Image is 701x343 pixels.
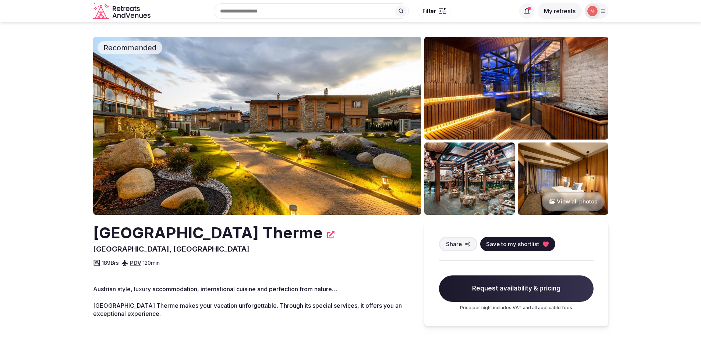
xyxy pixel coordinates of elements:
[439,275,594,302] span: Request availability & pricing
[418,4,451,18] button: Filter
[93,3,152,19] svg: Retreats and Venues company logo
[480,237,555,251] button: Save to my shortlist
[587,6,598,16] img: margot.vanorshaegen
[93,285,337,293] span: Austrian style, luxury accommodation, international cuisine and perfection from nature…
[486,240,539,248] span: Save to my shortlist
[93,222,323,244] h2: [GEOGRAPHIC_DATA] Therme
[93,37,421,215] img: Venue cover photo
[100,43,159,53] span: Recommended
[422,7,436,15] span: Filter
[93,245,249,253] span: [GEOGRAPHIC_DATA], [GEOGRAPHIC_DATA]
[439,305,594,311] p: Price per night includes VAT and all applicable fees
[93,302,402,317] span: [GEOGRAPHIC_DATA] Therme makes your vacation unforgettable. Through its special services, it offe...
[98,41,162,54] div: Recommended
[102,259,119,267] span: 189 Brs
[143,259,160,267] span: 120 min
[538,3,582,19] button: My retreats
[446,240,462,248] span: Share
[542,192,605,211] button: View all photos
[93,3,152,19] a: Visit the homepage
[424,37,608,140] img: Venue gallery photo
[518,142,608,215] img: Venue gallery photo
[424,142,515,215] img: Venue gallery photo
[130,259,141,266] a: PDV
[538,7,582,15] a: My retreats
[439,237,477,251] button: Share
